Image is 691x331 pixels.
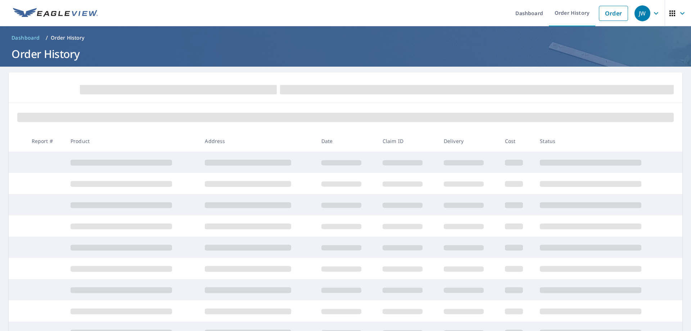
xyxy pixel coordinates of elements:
span: Dashboard [12,34,40,41]
th: Address [199,130,315,152]
th: Delivery [438,130,499,152]
th: Product [65,130,199,152]
div: JW [634,5,650,21]
th: Date [316,130,377,152]
p: Order History [51,34,85,41]
th: Claim ID [377,130,438,152]
a: Dashboard [9,32,43,44]
nav: breadcrumb [9,32,682,44]
li: / [46,33,48,42]
th: Status [534,130,669,152]
th: Cost [499,130,534,152]
img: EV Logo [13,8,98,19]
h1: Order History [9,46,682,61]
a: Order [599,6,628,21]
th: Report # [26,130,65,152]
